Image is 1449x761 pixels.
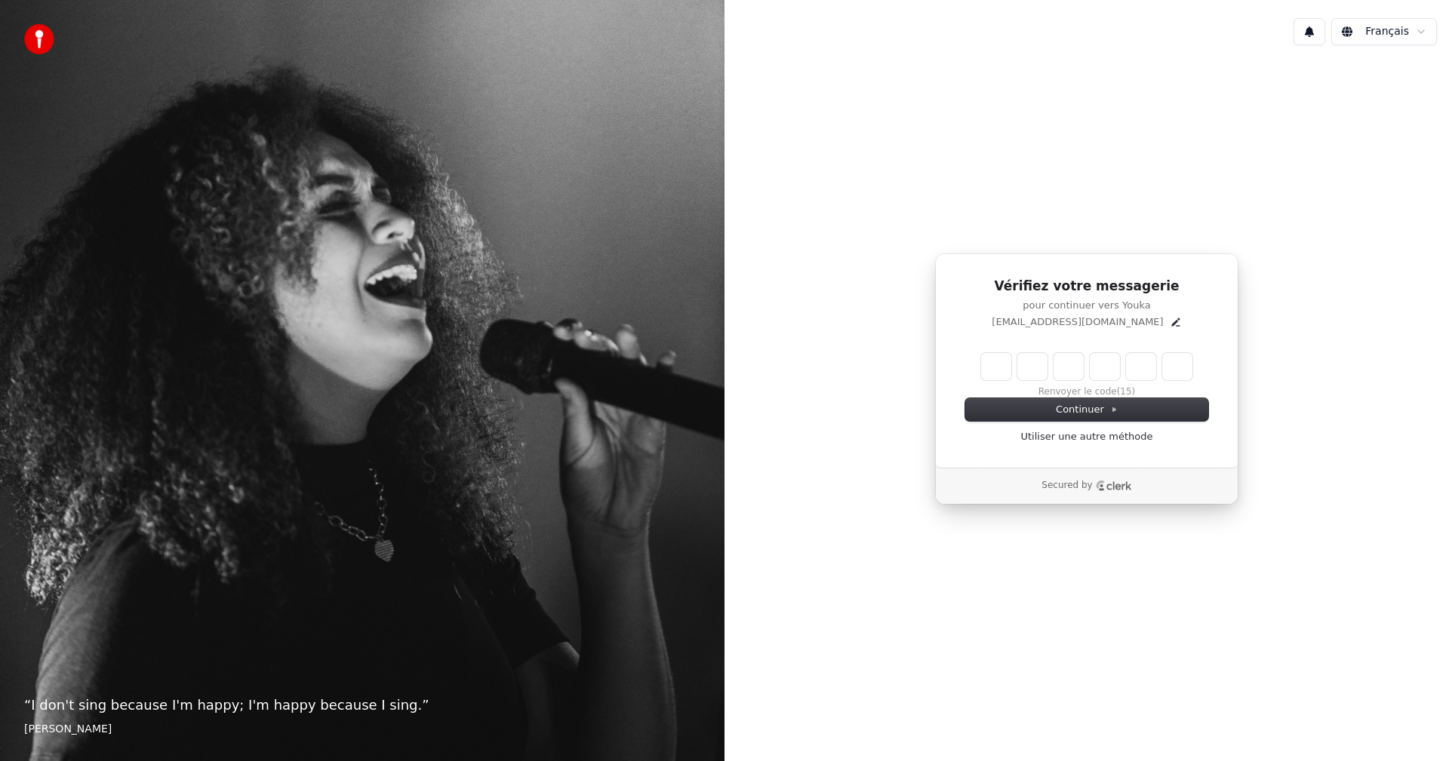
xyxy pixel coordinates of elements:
[1041,480,1092,492] p: Secured by
[965,299,1208,312] p: pour continuer vers Youka
[965,398,1208,421] button: Continuer
[24,722,700,737] footer: [PERSON_NAME]
[1021,430,1153,443] a: Utiliser une autre méthode
[1096,480,1132,491] a: Clerk logo
[1056,403,1118,416] span: Continuer
[965,278,1208,296] h1: Vérifiez votre messagerie
[981,353,1192,380] input: Enter verification code
[1170,316,1182,328] button: Edit
[992,315,1163,329] p: [EMAIL_ADDRESS][DOMAIN_NAME]
[24,24,54,54] img: youka
[24,695,700,716] p: “ I don't sing because I'm happy; I'm happy because I sing. ”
